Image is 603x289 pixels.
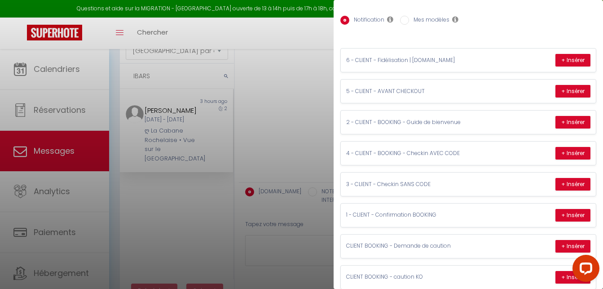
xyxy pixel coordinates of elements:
[346,242,481,250] p: CLIENT BOOKING - Demande de caution
[346,149,481,158] p: 4 - CLIENT - BOOKING - Checkin AVEC CODE
[565,251,603,289] iframe: LiveChat chat widget
[555,54,590,67] button: + Insérer
[346,211,481,219] p: 1 - CLIENT - Confirmation BOOKING
[349,16,384,26] label: Notification
[555,116,590,129] button: + Insérer
[346,118,481,127] p: 2 - CLIENT - BOOKING - Guide de bienvenue
[346,273,481,281] p: CLIENT BOOKING - caution KO
[346,180,481,189] p: 3 - CLIENT - Checkin SANS CODE
[555,178,590,191] button: + Insérer
[452,16,458,23] i: Les modèles généraux sont visibles par vous et votre équipe
[555,209,590,222] button: + Insérer
[346,87,481,96] p: 5 - CLIENT - AVANT CHECKOUT
[555,147,590,160] button: + Insérer
[346,56,481,65] p: 6 - CLIENT - Fidélisation | [DOMAIN_NAME]
[409,16,449,26] label: Mes modèles
[555,271,590,284] button: + Insérer
[555,240,590,253] button: + Insérer
[387,16,393,23] i: Les notifications sont visibles par toi et ton équipe
[555,85,590,98] button: + Insérer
